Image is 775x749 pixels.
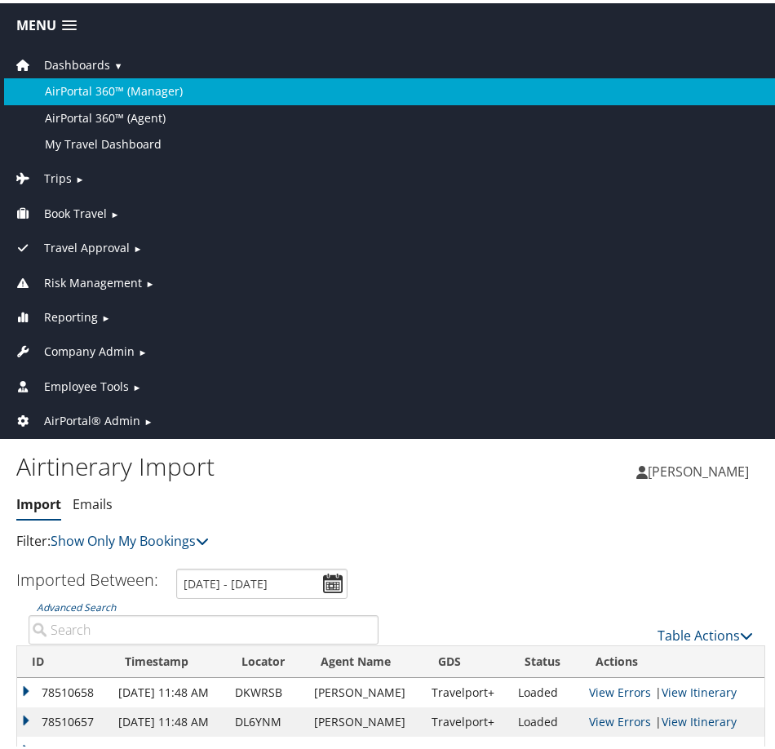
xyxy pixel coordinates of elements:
[44,166,72,184] span: Trips
[132,378,141,390] span: ►
[110,205,119,217] span: ►
[44,339,135,357] span: Company Admin
[110,675,227,704] td: [DATE] 11:48 AM
[176,565,348,596] input: [DATE] - [DATE]
[51,529,209,547] a: Show Only My Bookings
[423,643,510,675] th: GDS: activate to sort column ascending
[44,53,110,71] span: Dashboards
[581,643,764,675] th: Actions
[662,681,737,697] a: View Itinerary Details
[658,623,753,641] a: Table Actions
[110,704,227,733] td: [DATE] 11:48 AM
[581,675,764,704] td: |
[227,704,306,733] td: DL6YNM
[306,643,423,675] th: Agent Name: activate to sort column ascending
[12,410,140,425] a: AirPortal® Admin
[12,54,110,69] a: Dashboards
[44,409,140,427] span: AirPortal® Admin
[44,305,98,323] span: Reporting
[133,239,142,251] span: ►
[12,167,72,183] a: Trips
[73,492,113,510] a: Emails
[16,528,391,549] p: Filter:
[138,343,147,355] span: ►
[16,446,391,481] h1: Airtinerary Import
[589,711,651,726] a: View errors
[44,374,129,392] span: Employee Tools
[589,681,651,697] a: View errors
[227,675,306,704] td: DKWRSB
[110,643,227,675] th: Timestamp: activate to sort column ascending
[8,9,85,36] a: Menu
[44,236,130,254] span: Travel Approval
[636,444,765,493] a: [PERSON_NAME]
[29,612,379,641] input: Advanced Search
[75,170,84,182] span: ►
[101,308,110,321] span: ►
[17,643,110,675] th: ID: activate to sort column ascending
[145,274,154,286] span: ►
[306,704,423,733] td: [PERSON_NAME]
[12,340,135,356] a: Company Admin
[12,237,130,252] a: Travel Approval
[12,272,142,287] a: Risk Management
[113,56,122,69] span: ▼
[306,675,423,704] td: [PERSON_NAME]
[16,15,56,30] span: Menu
[44,202,107,219] span: Book Travel
[37,597,116,611] a: Advanced Search
[144,412,153,424] span: ►
[510,643,581,675] th: Status: activate to sort column ascending
[423,704,510,733] td: Travelport+
[12,202,107,218] a: Book Travel
[12,375,129,391] a: Employee Tools
[44,271,142,289] span: Risk Management
[16,565,158,587] h3: Imported Between:
[17,704,110,733] td: 78510657
[581,704,764,733] td: |
[17,675,110,704] td: 78510658
[423,675,510,704] td: Travelport+
[227,643,306,675] th: Locator: activate to sort column ascending
[662,711,737,726] a: View Itinerary Details
[648,459,749,477] span: [PERSON_NAME]
[510,675,581,704] td: Loaded
[12,306,98,321] a: Reporting
[510,704,581,733] td: Loaded
[16,492,61,510] a: Import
